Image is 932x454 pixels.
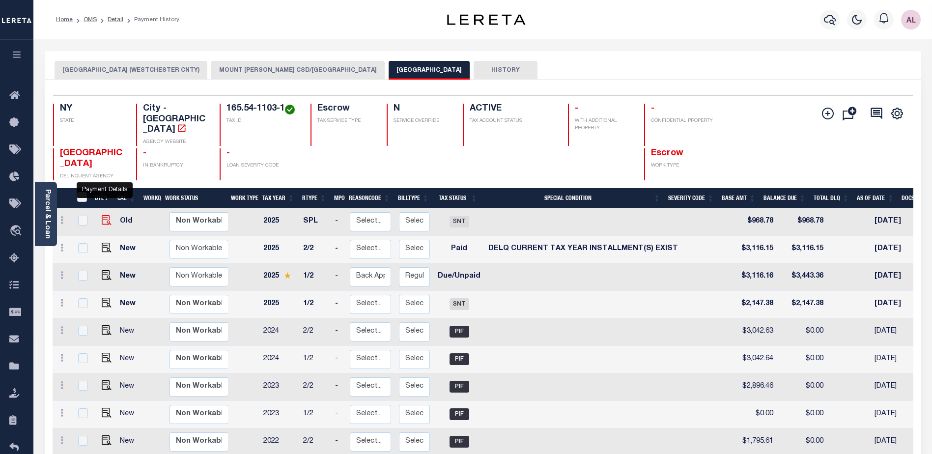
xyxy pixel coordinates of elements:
[226,117,298,125] p: TAX ID
[53,188,71,208] th: &nbsp;&nbsp;&nbsp;&nbsp;&nbsp;&nbsp;&nbsp;&nbsp;&nbsp;&nbsp;
[394,104,451,114] h4: N
[330,188,345,208] th: MPO
[143,139,208,146] p: AGENCY WEBSITE
[434,263,484,291] td: Due/Unpaid
[651,104,654,113] span: -
[108,17,123,23] a: Detail
[871,346,915,373] td: [DATE]
[394,188,433,208] th: BillType: activate to sort column ascending
[389,61,470,80] button: [GEOGRAPHIC_DATA]
[470,117,556,125] p: TAX ACCOUNT STATUS
[116,373,143,401] td: New
[299,291,331,318] td: 1/2
[331,208,346,236] td: -
[871,291,915,318] td: [DATE]
[226,162,298,170] p: LOAN SEVERITY CODE
[143,104,208,136] h4: City - [GEOGRAPHIC_DATA]
[777,401,827,428] td: $0.00
[331,236,346,263] td: -
[470,104,556,114] h4: ACTIVE
[60,104,125,114] h4: NY
[331,318,346,346] td: -
[284,272,291,279] img: Star.svg
[664,188,718,208] th: Severity Code: activate to sort column ascending
[60,117,125,125] p: STATE
[450,326,469,338] span: PIF
[735,318,777,346] td: $3,042.63
[450,436,469,448] span: PIF
[161,188,227,208] th: Work Status
[777,373,827,401] td: $0.00
[226,104,298,114] h4: 165.54-1103-1
[575,104,578,113] span: -
[450,216,469,227] span: SNT
[259,236,299,263] td: 2025
[651,117,716,125] p: CONFIDENTIAL PROPERTY
[317,117,375,125] p: TAX SERVICE TYPE
[258,188,298,208] th: Tax Year: activate to sort column ascending
[760,188,810,208] th: Balance Due: activate to sort column ascending
[810,188,853,208] th: Total DLQ: activate to sort column ascending
[299,236,331,263] td: 2/2
[331,401,346,428] td: -
[91,188,113,208] th: DTLS
[71,188,91,208] th: &nbsp;
[651,162,716,170] p: WORK TYPE
[871,318,915,346] td: [DATE]
[116,236,143,263] td: New
[447,14,526,25] img: logo-dark.svg
[735,208,777,236] td: $968.78
[259,208,299,236] td: 2025
[777,318,827,346] td: $0.00
[259,318,299,346] td: 2024
[898,188,921,208] th: Docs
[575,117,632,132] p: WITH ADDITIONAL PROPERTY
[433,188,481,208] th: Tax Status: activate to sort column ascending
[871,401,915,428] td: [DATE]
[871,208,915,236] td: [DATE]
[226,149,230,158] span: -
[299,401,331,428] td: 1/2
[123,15,179,24] li: Payment History
[450,381,469,393] span: PIF
[55,61,207,80] button: [GEOGRAPHIC_DATA] (WESTCHESTER CNTY)
[317,104,375,114] h4: Escrow
[853,188,898,208] th: As of Date: activate to sort column ascending
[331,263,346,291] td: -
[116,346,143,373] td: New
[331,291,346,318] td: -
[481,188,664,208] th: Special Condition: activate to sort column ascending
[259,346,299,373] td: 2024
[299,318,331,346] td: 2/2
[113,188,140,208] th: CAL: activate to sort column ascending
[777,236,827,263] td: $3,116.15
[84,17,97,23] a: OMS
[60,149,122,169] span: [GEOGRAPHIC_DATA]
[718,188,760,208] th: Base Amt: activate to sort column ascending
[116,208,143,236] td: Old
[777,346,827,373] td: $0.00
[871,373,915,401] td: [DATE]
[450,353,469,365] span: PIF
[434,236,484,263] td: Paid
[299,373,331,401] td: 2/2
[474,61,537,80] button: HISTORY
[488,245,678,252] span: DELQ CURRENT TAX YEAR INSTALLMENT(S) EXIST
[331,346,346,373] td: -
[259,291,299,318] td: 2025
[211,61,385,80] button: MOUNT [PERSON_NAME] CSD/[GEOGRAPHIC_DATA]
[259,263,299,291] td: 2025
[345,188,394,208] th: ReasonCode: activate to sort column ascending
[77,182,133,198] div: Payment Details
[450,408,469,420] span: PIF
[735,346,777,373] td: $3,042.64
[259,401,299,428] td: 2023
[140,188,161,208] th: WorkQ
[735,263,777,291] td: $3,116.16
[116,263,143,291] td: New
[735,373,777,401] td: $2,896.46
[735,236,777,263] td: $3,116.15
[871,263,915,291] td: [DATE]
[871,236,915,263] td: [DATE]
[394,117,451,125] p: SERVICE OVERRIDE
